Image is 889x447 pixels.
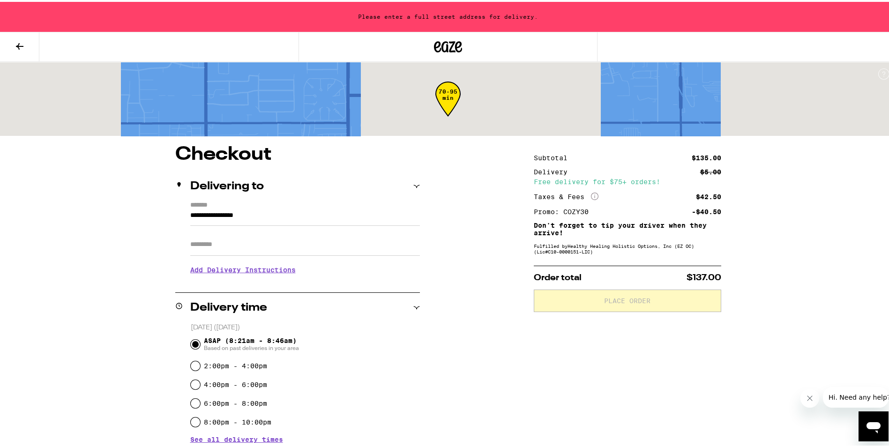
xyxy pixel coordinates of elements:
span: ASAP (8:21am - 8:46am) [204,335,299,350]
span: Order total [534,272,582,280]
div: Fulfilled by Healthy Healing Holistic Options, Inc (EZ OC) (Lic# C10-0000151-LIC ) [534,241,721,253]
button: See all delivery times [190,434,283,441]
div: Promo: COZY30 [534,207,595,213]
div: $42.50 [696,192,721,198]
p: Don't forget to tip your driver when they arrive! [534,220,721,235]
span: Hi. Need any help? [6,7,67,14]
div: $5.00 [700,167,721,173]
div: Subtotal [534,153,574,159]
div: $135.00 [692,153,721,159]
p: [DATE] ([DATE]) [191,321,420,330]
label: 2:00pm - 4:00pm [204,360,267,368]
h3: Add Delivery Instructions [190,257,420,279]
span: Based on past deliveries in your area [204,343,299,350]
span: Place Order [604,296,650,302]
div: -$40.50 [692,207,721,213]
iframe: Close message [800,387,819,406]
button: Place Order [534,288,721,310]
label: 8:00pm - 10:00pm [204,417,271,424]
label: 4:00pm - 6:00pm [204,379,267,387]
div: 70-95 min [435,87,461,122]
h1: Checkout [175,143,420,162]
div: Taxes & Fees [534,191,598,199]
iframe: Message from company [823,385,889,406]
label: 6:00pm - 8:00pm [204,398,267,405]
div: Delivery [534,167,574,173]
h2: Delivering to [190,179,264,190]
iframe: Button to launch messaging window [859,410,889,440]
h2: Delivery time [190,300,267,312]
p: We'll contact you at [PHONE_NUMBER] when we arrive [190,279,420,286]
div: Free delivery for $75+ orders! [534,177,721,183]
span: $137.00 [687,272,721,280]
